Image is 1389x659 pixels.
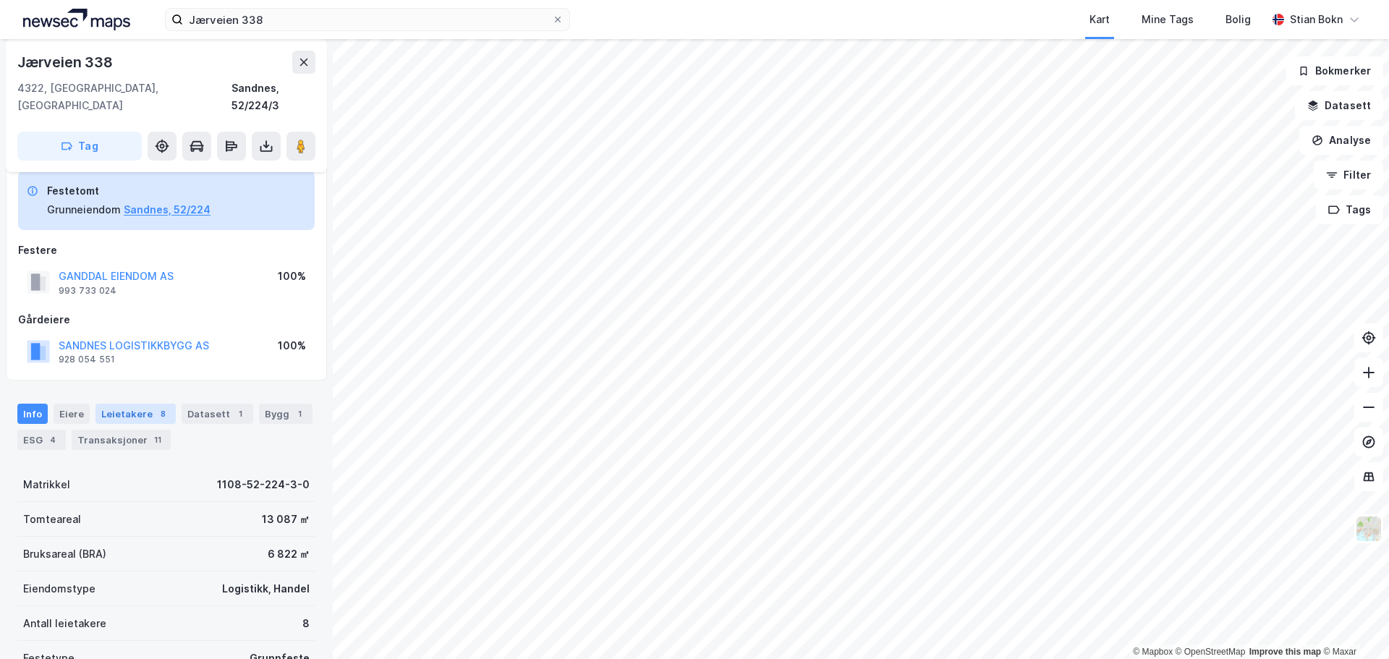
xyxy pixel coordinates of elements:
div: Bygg [259,404,313,424]
div: 100% [278,268,306,285]
a: OpenStreetMap [1176,647,1246,657]
div: Mine Tags [1142,11,1194,28]
div: 1108-52-224-3-0 [217,476,310,493]
div: Antall leietakere [23,615,106,632]
div: 100% [278,337,306,354]
button: Sandnes, 52/224 [124,201,211,218]
div: 993 733 024 [59,285,116,297]
img: Z [1355,515,1382,543]
div: 13 087 ㎡ [262,511,310,528]
input: Søk på adresse, matrikkel, gårdeiere, leietakere eller personer [183,9,552,30]
div: Leietakere [95,404,176,424]
button: Tags [1316,195,1383,224]
a: Mapbox [1133,647,1173,657]
button: Analyse [1299,126,1383,155]
div: Kontrollprogram for chat [1317,590,1389,659]
button: Bokmerker [1286,56,1383,85]
div: 11 [150,433,165,447]
div: ESG [17,430,66,450]
div: Eiendomstype [23,580,95,598]
div: Eiere [54,404,90,424]
div: 6 822 ㎡ [268,545,310,563]
div: 8 [156,407,170,421]
div: Tomteareal [23,511,81,528]
div: Info [17,404,48,424]
div: Jærveien 338 [17,51,116,74]
div: 1 [233,407,247,421]
button: Filter [1314,161,1383,190]
div: Bruksareal (BRA) [23,545,106,563]
button: Tag [17,132,142,161]
div: Bolig [1226,11,1251,28]
div: Transaksjoner [72,430,171,450]
div: Sandnes, 52/224/3 [231,80,315,114]
div: Festere [18,242,315,259]
div: 8 [302,615,310,632]
button: Datasett [1295,91,1383,120]
div: Grunneiendom [47,201,121,218]
div: Logistikk, Handel [222,580,310,598]
img: logo.a4113a55bc3d86da70a041830d287a7e.svg [23,9,130,30]
div: Gårdeiere [18,311,315,328]
div: Stian Bokn [1290,11,1343,28]
div: 4322, [GEOGRAPHIC_DATA], [GEOGRAPHIC_DATA] [17,80,231,114]
iframe: Chat Widget [1317,590,1389,659]
div: Festetomt [47,182,211,200]
div: Datasett [182,404,253,424]
div: 1 [292,407,307,421]
div: 928 054 551 [59,354,115,365]
div: 4 [46,433,60,447]
div: Matrikkel [23,476,70,493]
div: Kart [1089,11,1110,28]
a: Improve this map [1249,647,1321,657]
